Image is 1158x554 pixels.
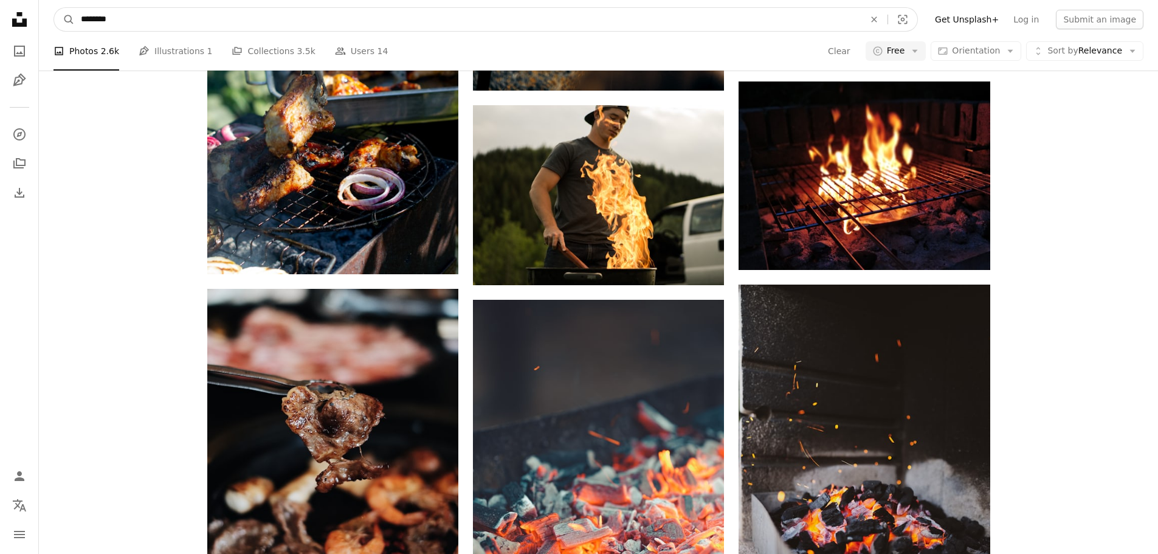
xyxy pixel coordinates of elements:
[739,81,990,270] img: closeup photo of bonfire
[7,39,32,63] a: Photos
[888,8,917,31] button: Visual search
[377,44,388,58] span: 14
[952,46,1000,55] span: Orientation
[1026,41,1143,61] button: Sort byRelevance
[928,10,1006,29] a: Get Unsplash+
[827,41,851,61] button: Clear
[473,483,724,494] a: a close up of a grill with hot coal
[7,522,32,547] button: Menu
[335,32,388,71] a: Users 14
[1056,10,1143,29] button: Submit an image
[861,8,887,31] button: Clear
[1006,10,1046,29] a: Log in
[207,44,213,58] span: 1
[739,467,990,478] a: a grill that has some kind of fire in it
[7,122,32,147] a: Explore
[7,493,32,518] button: Language
[7,464,32,488] a: Log in / Sign up
[53,7,918,32] form: Find visuals sitewide
[1047,46,1078,55] span: Sort by
[473,190,724,201] a: man grilling near white vehicle
[7,151,32,176] a: Collections
[54,8,75,31] button: Search Unsplash
[866,41,926,61] button: Free
[7,7,32,34] a: Home — Unsplash
[297,44,315,58] span: 3.5k
[7,181,32,205] a: Download History
[931,41,1021,61] button: Orientation
[7,68,32,92] a: Illustrations
[1047,45,1122,57] span: Relevance
[207,440,458,451] a: meat dish
[207,80,458,91] a: person holding stainless steel fork and steak knife slicing meat
[739,170,990,181] a: closeup photo of bonfire
[139,32,212,71] a: Illustrations 1
[232,32,315,71] a: Collections 3.5k
[887,45,905,57] span: Free
[473,105,724,285] img: man grilling near white vehicle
